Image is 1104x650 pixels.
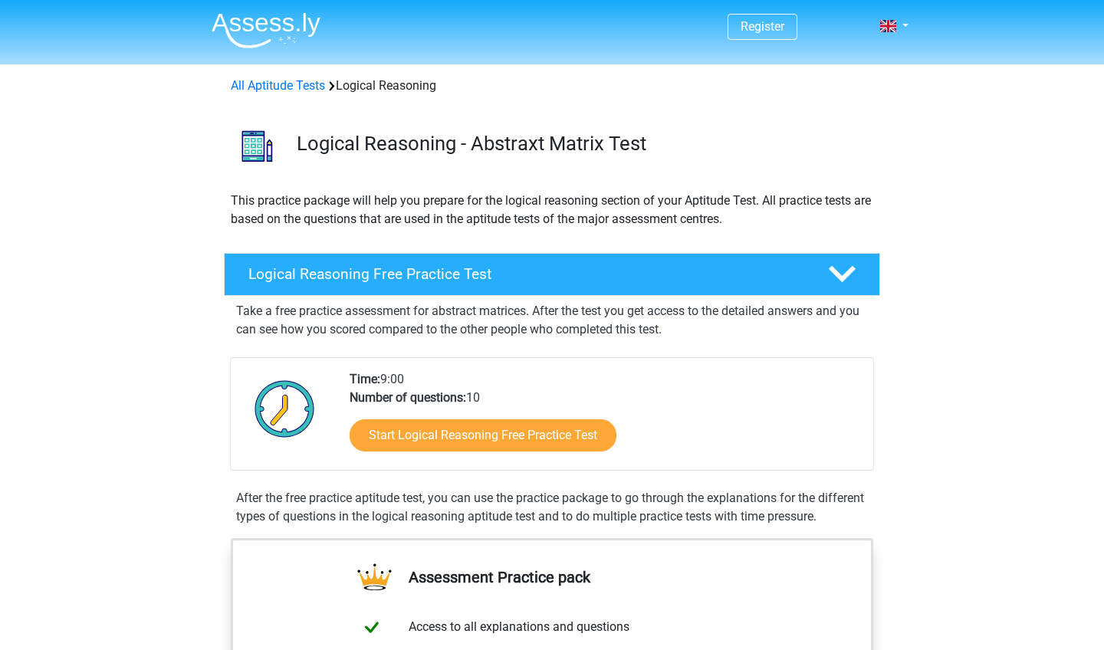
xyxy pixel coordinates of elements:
a: All Aptitude Tests [231,78,325,93]
img: logical reasoning [225,113,290,179]
div: Logical Reasoning [225,77,879,95]
div: 9:00 10 [338,370,872,470]
a: Start Logical Reasoning Free Practice Test [350,419,616,451]
b: Number of questions: [350,390,466,405]
b: Time: [350,372,380,386]
h3: Logical Reasoning - Abstraxt Matrix Test [297,132,868,156]
p: This practice package will help you prepare for the logical reasoning section of your Aptitude Te... [231,192,873,228]
img: Clock [246,370,324,447]
img: Assessly [212,12,320,48]
p: Take a free practice assessment for abstract matrices. After the test you get access to the detai... [236,302,868,339]
h4: Logical Reasoning Free Practice Test [248,265,803,283]
div: After the free practice aptitude test, you can use the practice package to go through the explana... [230,489,874,526]
a: Register [741,19,784,34]
a: Logical Reasoning Free Practice Test [218,253,886,296]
